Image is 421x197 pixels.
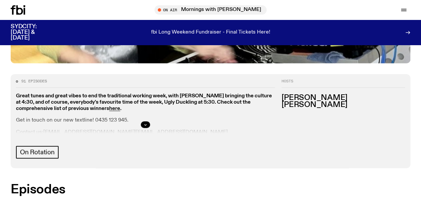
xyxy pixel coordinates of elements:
[282,101,405,109] h3: [PERSON_NAME]
[20,148,55,156] span: On Rotation
[21,79,47,83] span: 91 episodes
[120,106,121,111] strong: .
[16,146,59,158] a: On Rotation
[282,79,405,87] h2: Hosts
[11,184,275,196] h2: Episodes
[16,93,272,111] strong: Great tunes and great vibes to end the traditional working week, with [PERSON_NAME] bringing the ...
[154,5,267,15] button: On AirMornings with [PERSON_NAME]
[151,30,270,36] p: fbi Long Weekend Fundraiser - Final Tickets Here!
[109,106,120,111] a: here
[11,24,53,41] h3: SYDCITY: [DATE] & [DATE]
[282,94,405,101] h3: [PERSON_NAME]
